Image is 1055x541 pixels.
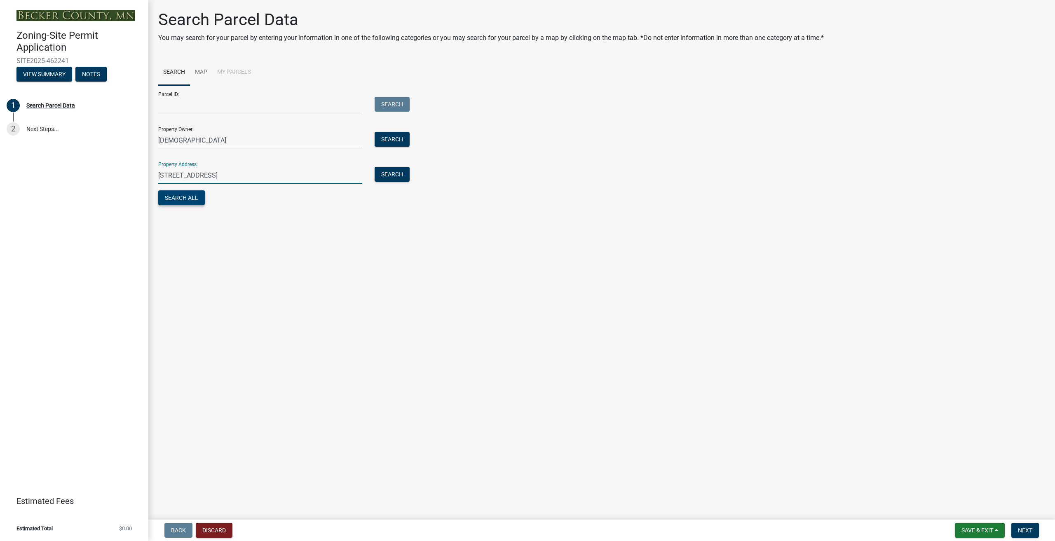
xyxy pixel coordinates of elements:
span: $0.00 [119,526,132,531]
a: Search [158,59,190,86]
button: Search [375,97,410,112]
button: View Summary [16,67,72,82]
div: 1 [7,99,20,112]
h4: Zoning-Site Permit Application [16,30,142,54]
span: Next [1018,527,1032,534]
p: You may search for your parcel by entering your information in one of the following categories or... [158,33,824,43]
div: Search Parcel Data [26,103,75,108]
h1: Search Parcel Data [158,10,824,30]
img: Becker County, Minnesota [16,10,135,21]
wm-modal-confirm: Notes [75,71,107,78]
a: Estimated Fees [7,493,135,509]
span: Back [171,527,186,534]
button: Search [375,167,410,182]
span: Estimated Total [16,526,53,531]
button: Next [1011,523,1039,538]
span: SITE2025-462241 [16,57,132,65]
a: Map [190,59,212,86]
div: 2 [7,122,20,136]
wm-modal-confirm: Summary [16,71,72,78]
button: Search All [158,190,205,205]
button: Discard [196,523,232,538]
button: Search [375,132,410,147]
button: Save & Exit [955,523,1005,538]
button: Back [164,523,192,538]
span: Save & Exit [961,527,993,534]
button: Notes [75,67,107,82]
